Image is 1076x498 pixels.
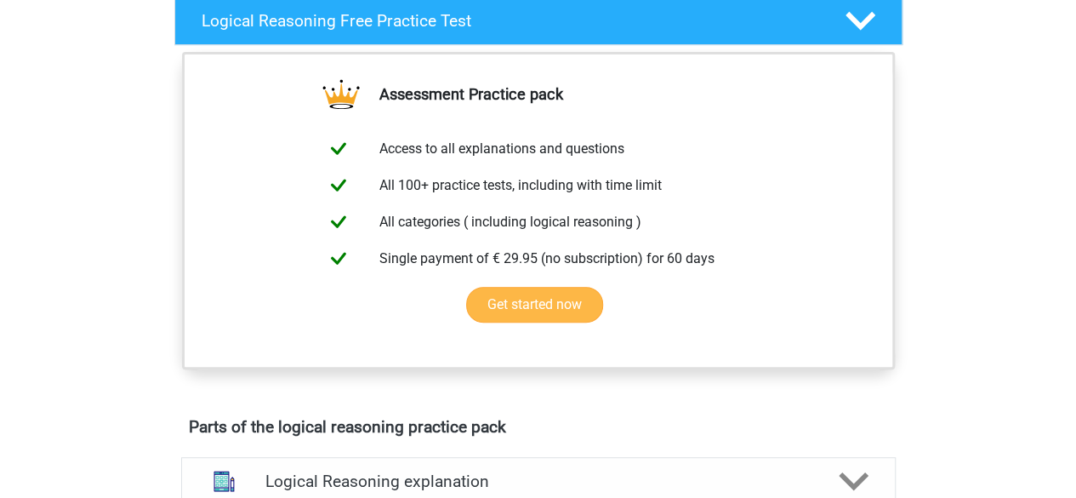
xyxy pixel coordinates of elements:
h4: Logical Reasoning explanation [265,472,811,491]
h4: Logical Reasoning Free Practice Test [202,11,817,31]
h4: Parts of the logical reasoning practice pack [189,417,888,437]
a: Get started now [466,287,603,323]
